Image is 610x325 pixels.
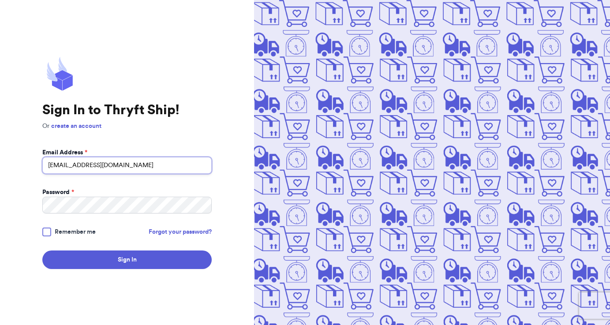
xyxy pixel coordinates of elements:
span: Remember me [55,228,96,236]
label: Email Address [42,148,87,157]
button: Sign In [42,250,212,269]
a: Forgot your password? [149,228,212,236]
p: Or [42,122,212,131]
h1: Sign In to Thryft Ship! [42,102,212,118]
label: Password [42,188,74,197]
a: create an account [51,123,101,129]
